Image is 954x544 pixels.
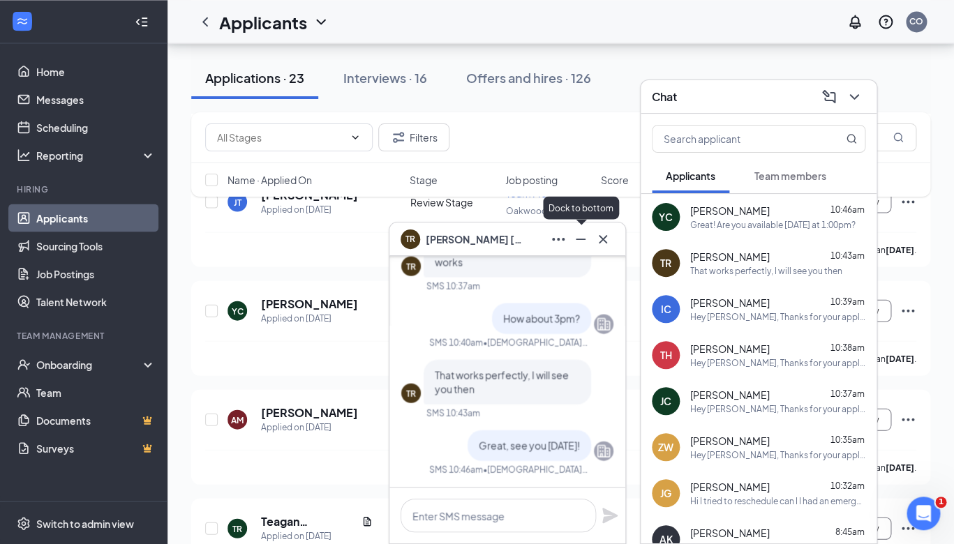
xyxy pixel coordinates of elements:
iframe: Intercom live chat [907,497,940,530]
svg: ChevronLeft [197,13,214,30]
a: Scheduling [36,113,156,141]
span: 1 [935,497,946,508]
span: Applicants [666,169,715,182]
div: Hi I tried to reschedule can I I had an emergency [690,495,865,507]
span: [PERSON_NAME] [690,434,770,448]
span: 10:37am [830,388,865,399]
span: That works perfectly, I will see you then [435,369,569,395]
div: SMS 10:46am [429,464,483,476]
span: 10:46am [830,204,865,215]
div: SMS 10:43am [426,407,480,419]
svg: ComposeMessage [821,89,837,105]
div: Applied on [DATE] [261,529,373,543]
svg: MagnifyingGlass [893,132,904,143]
b: [DATE] [886,462,914,472]
span: [PERSON_NAME] [690,250,770,264]
svg: Ellipses [900,302,916,319]
div: Applications · 23 [205,69,304,86]
b: [DATE] [886,353,914,363]
div: YC [232,305,244,317]
svg: Filter [390,129,407,146]
svg: Analysis [17,148,31,162]
div: AM [231,414,244,425]
div: SMS 10:40am [429,337,483,349]
div: Switch to admin view [36,516,134,530]
svg: Settings [17,516,31,530]
svg: Company [595,443,612,460]
span: • [DEMOGRAPHIC_DATA]-fil-A Oakwood [483,464,588,476]
a: Job Postings [36,259,156,287]
span: Job posting [505,173,558,187]
svg: Plane [602,507,618,524]
a: Home [36,57,156,85]
span: 10:38am [830,342,865,353]
a: Talent Network [36,287,156,315]
div: YC [659,210,673,224]
span: 10:43am [830,250,865,261]
div: Offers and hires · 126 [466,69,591,86]
div: Onboarding [36,357,144,371]
button: Cross [592,228,614,250]
div: Hey [PERSON_NAME], Thanks for your application to join the team at [DEMOGRAPHIC_DATA]-fil-A [GEOG... [690,357,865,369]
svg: Document [362,515,373,527]
div: Dock to bottom [543,196,619,219]
span: [PERSON_NAME] [690,526,770,540]
a: Applicants [36,204,156,232]
div: Applied on [DATE] [261,311,358,325]
div: ZW [658,440,673,454]
span: How about 3pm? [503,312,580,325]
div: TR [406,261,416,273]
span: Great, see you [DATE]! [479,439,580,452]
svg: Cross [595,231,611,248]
span: Stage [410,173,438,187]
input: Search applicant [653,126,818,152]
div: Team Management [17,329,153,341]
span: Score [601,173,629,187]
svg: ChevronDown [350,132,361,143]
svg: Collapse [135,15,149,29]
span: [PERSON_NAME] [690,388,770,402]
input: All Stages [217,130,344,145]
a: SurveysCrown [36,434,156,462]
span: 10:35am [830,435,865,445]
a: Sourcing Tools [36,232,156,259]
svg: ChevronDown [313,13,329,30]
svg: UserCheck [17,357,31,371]
svg: ChevronDown [846,89,863,105]
div: TR [406,388,416,400]
button: ChevronDown [843,86,865,108]
div: Great! Are you available [DATE] at 1:00pm? [690,219,856,231]
svg: Company [595,316,612,333]
svg: Ellipses [900,520,916,536]
div: Hey [PERSON_NAME], Thanks for your application to join the team at [DEMOGRAPHIC_DATA]-fil-A [GEOG... [690,311,865,323]
h5: [PERSON_NAME] [261,405,358,420]
div: CO [909,15,923,27]
div: TR [660,256,671,270]
h1: Applicants [219,10,307,33]
svg: Ellipses [900,411,916,428]
a: Team [36,378,156,406]
span: • [DEMOGRAPHIC_DATA]-fil-A Oakwood [483,337,588,349]
div: Interviews · 16 [343,69,427,86]
h5: [PERSON_NAME] [261,296,358,311]
div: JG [660,486,671,500]
div: Hiring [17,183,153,195]
div: TH [660,348,672,362]
span: 8:45am [835,527,865,537]
div: Hey [PERSON_NAME], Thanks for your application to join the team at [DEMOGRAPHIC_DATA]-fil-A [GEOG... [690,449,865,461]
svg: Notifications [847,13,863,30]
h3: Chat [652,89,677,105]
a: DocumentsCrown [36,406,156,434]
b: [DATE] [886,244,914,255]
span: [PERSON_NAME] [PERSON_NAME] [426,232,523,247]
span: [PERSON_NAME] [690,480,770,494]
div: Reporting [36,148,156,162]
button: ComposeMessage [818,86,840,108]
div: Applied on [DATE] [261,420,358,434]
span: 10:39am [830,296,865,307]
button: Minimize [569,228,592,250]
span: Name · Applied On [228,173,312,187]
div: That works perfectly, I will see you then [690,265,842,277]
div: Hey [PERSON_NAME], Thanks for your application to join the team at [DEMOGRAPHIC_DATA]-fil-A [GEOG... [690,403,865,415]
